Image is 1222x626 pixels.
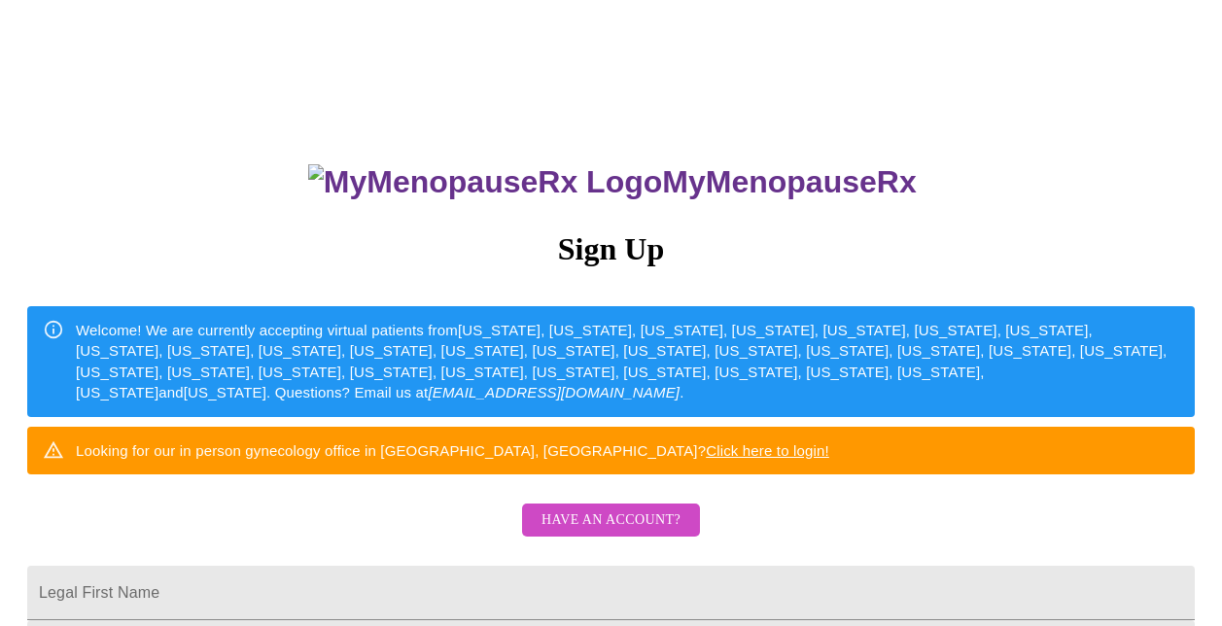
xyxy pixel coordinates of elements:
[706,442,829,459] a: Click here to login!
[522,504,700,538] button: Have an account?
[428,384,680,400] em: [EMAIL_ADDRESS][DOMAIN_NAME]
[76,312,1179,411] div: Welcome! We are currently accepting virtual patients from [US_STATE], [US_STATE], [US_STATE], [US...
[76,433,829,469] div: Looking for our in person gynecology office in [GEOGRAPHIC_DATA], [GEOGRAPHIC_DATA]?
[27,231,1195,267] h3: Sign Up
[517,525,705,541] a: Have an account?
[30,164,1196,200] h3: MyMenopauseRx
[308,164,662,200] img: MyMenopauseRx Logo
[541,508,681,533] span: Have an account?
